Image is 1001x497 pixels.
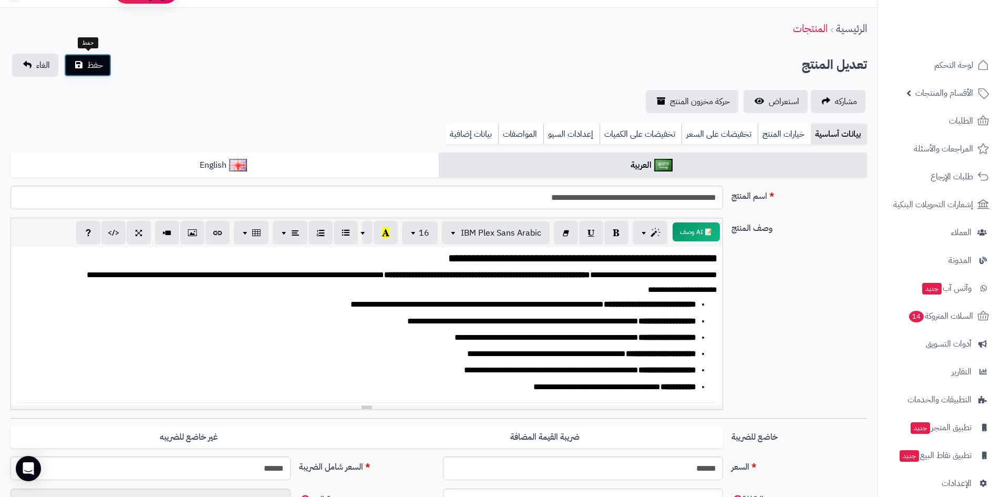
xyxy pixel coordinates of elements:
[884,471,995,496] a: الإعدادات
[727,218,871,235] label: وصف المنتج
[36,59,50,72] span: الغاء
[402,221,438,245] button: 16
[439,153,867,178] a: العربية
[884,220,995,245] a: العملاء
[543,124,600,145] a: إعدادات السيو
[907,392,972,407] span: التطبيقات والخدمات
[446,124,498,145] a: بيانات إضافية
[884,136,995,161] a: المراجعات والأسئلة
[884,387,995,412] a: التطبيقات والخدمات
[498,124,543,145] a: المواصفات
[884,108,995,134] a: الطلبات
[744,90,808,113] a: استعراض
[884,53,995,78] a: لوحة التحكم
[884,359,995,384] a: التقارير
[900,450,919,462] span: جديد
[461,227,541,239] span: IBM Plex Sans Arabic
[682,124,758,145] a: تخفيضات على السعر
[295,457,439,473] label: السعر شامل الضريبة
[727,427,871,443] label: خاضع للضريبة
[835,95,857,108] span: مشاركه
[926,337,972,351] span: أدوات التسويق
[64,54,111,77] button: حفظ
[793,21,828,36] a: المنتجات
[727,186,871,202] label: اسم المنتج
[884,443,995,468] a: تطبيق نقاط البيعجديد
[78,37,98,49] div: حفظ
[952,364,972,379] span: التقارير
[727,457,871,473] label: السعر
[11,427,367,448] label: غير خاضع للضريبه
[915,86,973,100] span: الأقسام والمنتجات
[670,95,730,108] span: حركة مخزون المنتج
[12,54,58,77] a: الغاء
[884,303,995,329] a: السلات المتروكة14
[934,58,973,73] span: لوحة التحكم
[949,114,973,128] span: الطلبات
[646,90,738,113] a: حركة مخزون المنتج
[87,59,103,72] span: حفظ
[884,415,995,440] a: تطبيق المتجرجديد
[893,197,973,212] span: إشعارات التحويلات البنكية
[908,309,973,323] span: السلات المتروكة
[654,159,673,171] img: العربية
[910,420,972,435] span: تطبيق المتجر
[951,225,972,240] span: العملاء
[884,164,995,189] a: طلبات الإرجاع
[942,476,972,491] span: الإعدادات
[899,448,972,463] span: تطبيق نقاط البيع
[911,422,930,434] span: جديد
[419,227,429,239] span: 16
[914,141,973,156] span: المراجعات والأسئلة
[948,253,972,268] span: المدونة
[884,331,995,357] a: أدوات التسويق
[931,169,973,184] span: طلبات الإرجاع
[229,159,247,171] img: English
[922,283,942,295] span: جديد
[758,124,811,145] a: خيارات المنتج
[11,153,439,178] a: English
[600,124,682,145] a: تخفيضات على الكميات
[769,95,799,108] span: استعراض
[836,21,867,36] a: الرئيسية
[811,90,865,113] a: مشاركه
[921,281,972,296] span: وآتس آب
[367,427,723,448] label: ضريبة القيمة المضافة
[884,248,995,273] a: المدونة
[16,456,41,481] div: Open Intercom Messenger
[811,124,867,145] a: بيانات أساسية
[884,276,995,301] a: وآتس آبجديد
[802,54,867,76] h2: تعديل المنتج
[673,222,720,241] button: 📝 AI وصف
[442,221,550,245] button: IBM Plex Sans Arabic
[909,311,924,322] span: 14
[884,192,995,217] a: إشعارات التحويلات البنكية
